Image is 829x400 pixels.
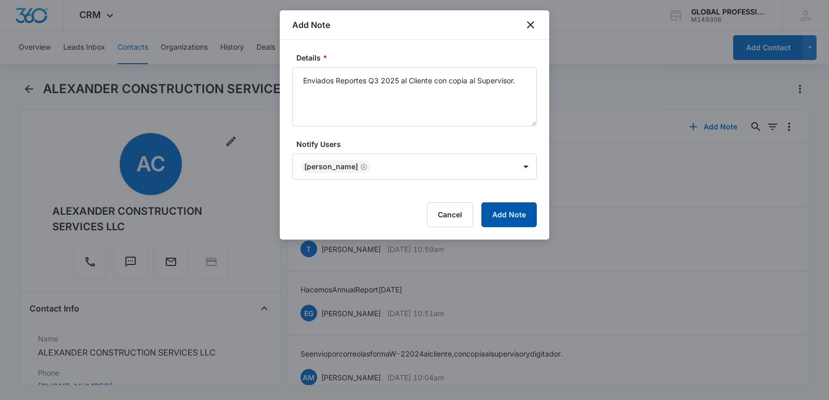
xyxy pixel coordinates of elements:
[304,163,358,170] div: [PERSON_NAME]
[427,202,473,227] button: Cancel
[292,67,537,126] textarea: Enviados Reportes Q3 2025 al Cliente con copia al Supervisor.
[358,163,367,170] div: Remove MARTHA HERNANDEZ
[481,202,537,227] button: Add Note
[292,19,330,31] h1: Add Note
[524,19,537,31] button: close
[296,52,541,63] label: Details
[296,139,541,150] label: Notify Users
